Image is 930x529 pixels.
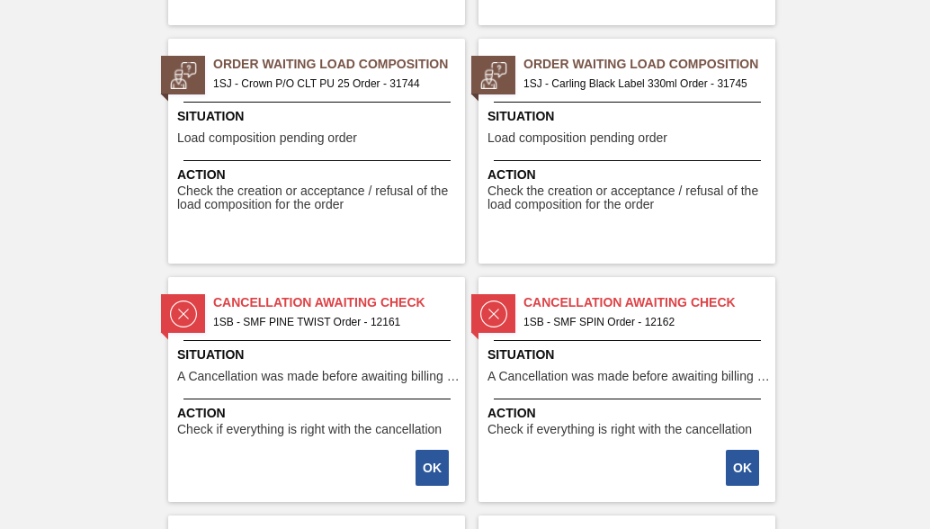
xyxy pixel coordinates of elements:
[523,312,761,332] span: 1SB - SMF SPIN Order - 12162
[417,448,451,488] div: Complete task: 2220396
[487,370,771,383] span: A Cancellation was made before awaiting billing stage
[523,55,775,74] span: Order Waiting Load Composition
[177,131,357,145] span: Load composition pending order
[487,131,667,145] span: Load composition pending order
[177,404,461,423] span: Action
[177,423,442,436] span: Check if everything is right with the cancellation
[213,74,451,94] span: 1SJ - Crown P/O CLT PU 25 Order - 31744
[487,107,771,126] span: Situation
[480,62,507,89] img: status
[728,448,761,488] div: Complete task: 2220397
[523,74,761,94] span: 1SJ - Carling Black Label 330ml Order - 31745
[177,166,461,184] span: Action
[487,423,752,436] span: Check if everything is right with the cancellation
[213,312,451,332] span: 1SB - SMF PINE TWIST Order - 12161
[177,107,461,126] span: Situation
[177,184,461,212] span: Check the creation or acceptance / refusal of the load composition for the order
[480,300,507,327] img: status
[487,404,771,423] span: Action
[487,184,771,212] span: Check the creation or acceptance / refusal of the load composition for the order
[170,62,197,89] img: status
[170,300,197,327] img: status
[726,450,759,486] button: OK
[416,450,449,486] button: OK
[213,293,465,312] span: Cancellation Awaiting Check
[487,166,771,184] span: Action
[213,55,465,74] span: Order Waiting Load Composition
[523,293,775,312] span: Cancellation Awaiting Check
[487,345,771,364] span: Situation
[177,345,461,364] span: Situation
[177,370,461,383] span: A Cancellation was made before awaiting billing stage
